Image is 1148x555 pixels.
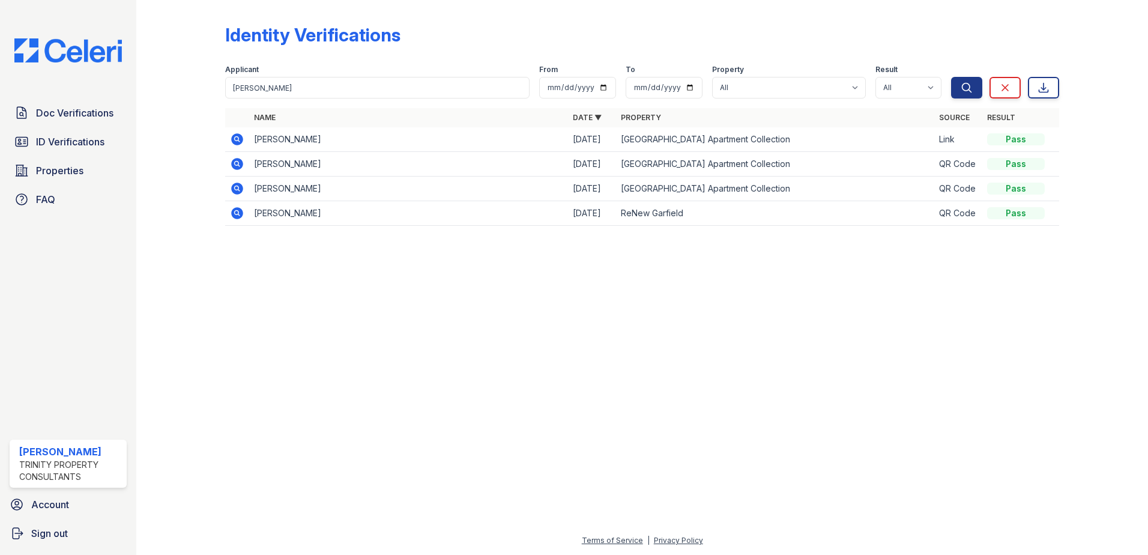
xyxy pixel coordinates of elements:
label: Result [875,65,898,74]
span: Sign out [31,526,68,541]
a: FAQ [10,187,127,211]
td: ReNew Garfield [616,201,935,226]
a: Terms of Service [582,536,643,545]
label: To [626,65,635,74]
td: [PERSON_NAME] [249,177,568,201]
a: Property [621,113,661,122]
td: [PERSON_NAME] [249,201,568,226]
a: Sign out [5,521,131,545]
a: Doc Verifications [10,101,127,125]
td: [DATE] [568,177,616,201]
label: From [539,65,558,74]
img: CE_Logo_Blue-a8612792a0a2168367f1c8372b55b34899dd931a85d93a1a3d3e32e68fde9ad4.png [5,38,131,62]
input: Search by name or phone number [225,77,530,99]
a: Name [254,113,276,122]
td: [PERSON_NAME] [249,152,568,177]
td: [GEOGRAPHIC_DATA] Apartment Collection [616,177,935,201]
td: [DATE] [568,152,616,177]
a: Account [5,493,131,517]
label: Applicant [225,65,259,74]
label: Property [712,65,744,74]
div: Pass [987,207,1045,219]
div: Identity Verifications [225,24,400,46]
td: QR Code [934,152,982,177]
div: Pass [987,183,1045,195]
a: Properties [10,159,127,183]
td: Link [934,127,982,152]
a: Source [939,113,970,122]
a: Result [987,113,1015,122]
div: [PERSON_NAME] [19,444,122,459]
a: Privacy Policy [654,536,703,545]
div: Pass [987,158,1045,170]
span: ID Verifications [36,135,104,149]
td: [GEOGRAPHIC_DATA] Apartment Collection [616,127,935,152]
div: Pass [987,133,1045,145]
td: [DATE] [568,127,616,152]
td: QR Code [934,201,982,226]
span: Account [31,497,69,512]
td: QR Code [934,177,982,201]
span: Doc Verifications [36,106,113,120]
span: FAQ [36,192,55,207]
td: [DATE] [568,201,616,226]
a: Date ▼ [573,113,602,122]
a: ID Verifications [10,130,127,154]
td: [GEOGRAPHIC_DATA] Apartment Collection [616,152,935,177]
div: Trinity Property Consultants [19,459,122,483]
td: [PERSON_NAME] [249,127,568,152]
span: Properties [36,163,83,178]
div: | [647,536,650,545]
